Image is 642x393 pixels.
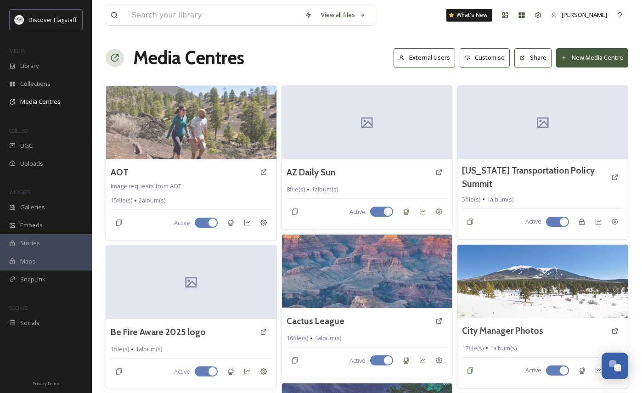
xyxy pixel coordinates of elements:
[315,334,341,342] span: 4 album(s)
[127,5,300,25] input: Search your library
[349,208,366,216] span: Active
[111,196,132,205] span: 15 file(s)
[394,48,455,67] button: External Users
[9,47,25,54] span: MEDIA
[556,48,628,67] button: New Media Centre
[514,48,552,67] button: Share
[9,304,28,311] span: SOCIALS
[562,11,607,19] span: [PERSON_NAME]
[111,345,129,354] span: 1 file(s)
[135,345,162,354] span: 1 album(s)
[111,326,206,339] a: Be Fire Aware 2025 logo
[490,344,517,353] span: 1 album(s)
[287,185,305,194] span: 8 file(s)
[462,324,543,337] a: City Manager Photos
[602,353,628,379] button: Open Chat
[20,62,39,70] span: Library
[282,235,452,308] img: GrandCanyon-8.jpg
[20,79,51,88] span: Collections
[525,366,541,375] span: Active
[460,48,510,67] button: Customise
[462,195,480,204] span: 5 file(s)
[9,189,30,196] span: WIDGETS
[20,141,33,150] span: UGC
[133,44,244,72] h1: Media Centres
[33,381,59,387] span: Privacy Policy
[20,203,45,212] span: Galleries
[457,245,628,318] img: Wide%20pano%20of%20SF%20Peaks_credit%20CNF.jpg
[20,239,40,247] span: Stories
[287,314,344,328] a: Cactus League
[33,377,59,388] a: Privacy Policy
[106,86,276,159] img: DSC_0178-Sunset%20Crater.jpg
[287,334,308,342] span: 16 file(s)
[462,164,607,191] a: [US_STATE] Transportation Policy Summit
[139,196,165,205] span: 2 album(s)
[20,319,39,327] span: Socials
[20,97,61,106] span: Media Centres
[28,16,77,24] span: Discover Flagstaff
[487,195,513,204] span: 1 album(s)
[20,275,45,284] span: SnapLink
[349,356,366,365] span: Active
[15,15,24,24] img: Untitled%20design%20(1).png
[394,48,460,67] a: External Users
[460,48,515,67] a: Customise
[174,219,190,227] span: Active
[20,159,43,168] span: Uploads
[446,9,492,22] a: What's New
[20,221,43,230] span: Embeds
[287,166,335,179] a: AZ Daily Sun
[311,185,338,194] span: 1 album(s)
[111,182,181,190] span: Image requests from AOT
[111,166,129,179] a: AOT
[174,367,190,376] span: Active
[9,127,29,134] span: COLLECT
[316,6,370,24] a: View all files
[546,6,612,24] a: [PERSON_NAME]
[525,217,541,226] span: Active
[20,257,35,266] span: Maps
[462,344,484,353] span: 17 file(s)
